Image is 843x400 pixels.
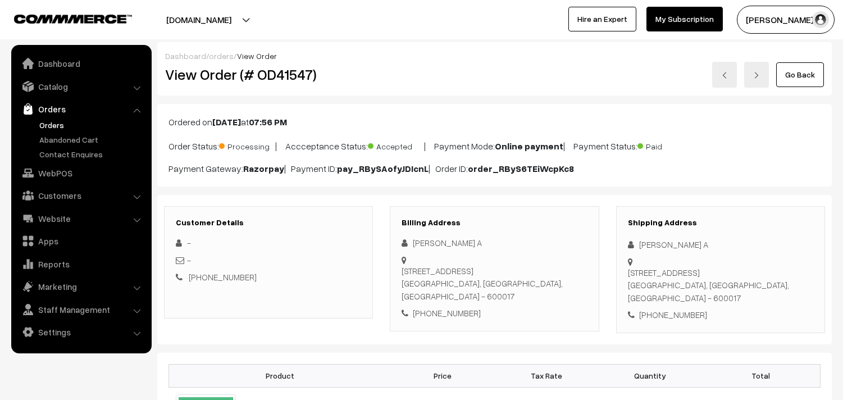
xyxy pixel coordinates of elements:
[14,276,148,297] a: Marketing
[14,208,148,229] a: Website
[243,163,284,174] b: Razorpay
[212,116,241,128] b: [DATE]
[721,72,728,79] img: left-arrow.png
[127,6,271,34] button: [DOMAIN_NAME]
[637,138,694,152] span: Paid
[628,266,813,304] div: [STREET_ADDRESS] [GEOGRAPHIC_DATA], [GEOGRAPHIC_DATA], [GEOGRAPHIC_DATA] - 600017
[14,76,148,97] a: Catalog
[628,238,813,251] div: [PERSON_NAME] A
[702,364,821,387] th: Total
[628,308,813,321] div: [PHONE_NUMBER]
[495,140,563,152] b: Online payment
[402,237,587,249] div: [PERSON_NAME] A
[37,134,148,146] a: Abandoned Cart
[37,119,148,131] a: Orders
[628,218,813,228] h3: Shipping Address
[14,254,148,274] a: Reports
[237,51,277,61] span: View Order
[812,11,829,28] img: user
[402,265,587,303] div: [STREET_ADDRESS] [GEOGRAPHIC_DATA], [GEOGRAPHIC_DATA], [GEOGRAPHIC_DATA] - 600017
[176,218,361,228] h3: Customer Details
[402,218,587,228] h3: Billing Address
[402,307,587,320] div: [PHONE_NUMBER]
[368,138,424,152] span: Accepted
[168,115,821,129] p: Ordered on at
[14,322,148,342] a: Settings
[249,116,287,128] b: 07:56 PM
[176,237,361,249] div: -
[14,163,148,183] a: WebPOS
[776,62,824,87] a: Go Back
[14,53,148,74] a: Dashboard
[37,148,148,160] a: Contact Enquires
[737,6,835,34] button: [PERSON_NAME] s…
[165,50,824,62] div: / /
[169,364,391,387] th: Product
[646,7,723,31] a: My Subscription
[337,163,429,174] b: pay_RBySAofyJDIcnL
[494,364,598,387] th: Tax Rate
[165,66,373,83] h2: View Order (# OD41547)
[14,15,132,23] img: COMMMERCE
[598,364,702,387] th: Quantity
[14,99,148,119] a: Orders
[753,72,760,79] img: right-arrow.png
[14,231,148,251] a: Apps
[14,185,148,206] a: Customers
[568,7,636,31] a: Hire an Expert
[468,163,574,174] b: order_RByS6TEiWcpKc8
[391,364,495,387] th: Price
[168,162,821,175] p: Payment Gateway: | Payment ID: | Order ID:
[165,51,206,61] a: Dashboard
[176,254,361,267] div: -
[14,11,112,25] a: COMMMERCE
[189,272,257,282] a: [PHONE_NUMBER]
[14,299,148,320] a: Staff Management
[219,138,275,152] span: Processing
[168,138,821,153] p: Order Status: | Accceptance Status: | Payment Mode: | Payment Status:
[209,51,234,61] a: orders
